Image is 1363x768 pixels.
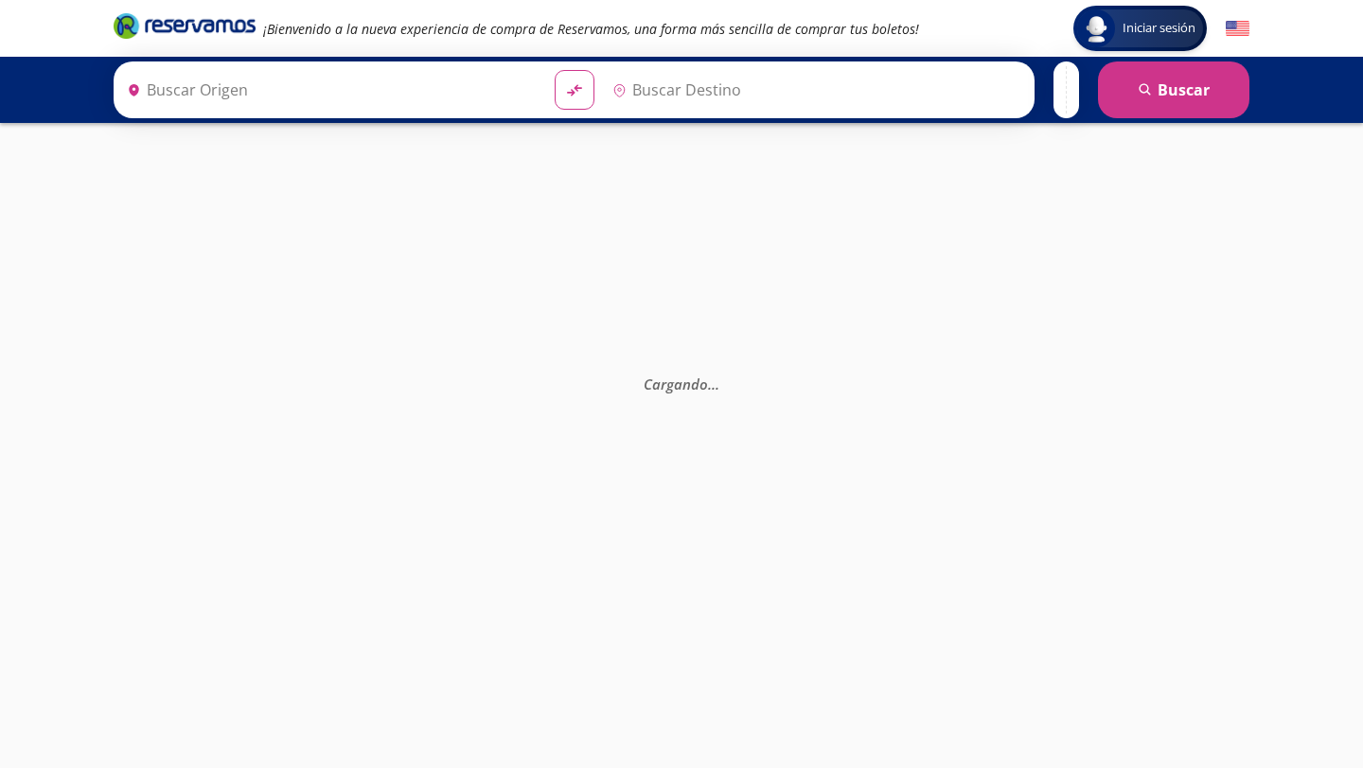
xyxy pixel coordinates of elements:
[712,375,716,393] span: .
[1098,61,1249,118] button: Buscar
[114,11,256,40] i: Brand Logo
[1115,19,1203,38] span: Iniciar sesión
[1226,17,1249,41] button: English
[605,66,1025,113] input: Buscar Destino
[119,66,540,113] input: Buscar Origen
[716,375,719,393] span: .
[114,11,256,45] a: Brand Logo
[263,20,919,38] em: ¡Bienvenido a la nueva experiencia de compra de Reservamos, una forma más sencilla de comprar tus...
[708,375,712,393] span: .
[644,375,719,393] em: Cargando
